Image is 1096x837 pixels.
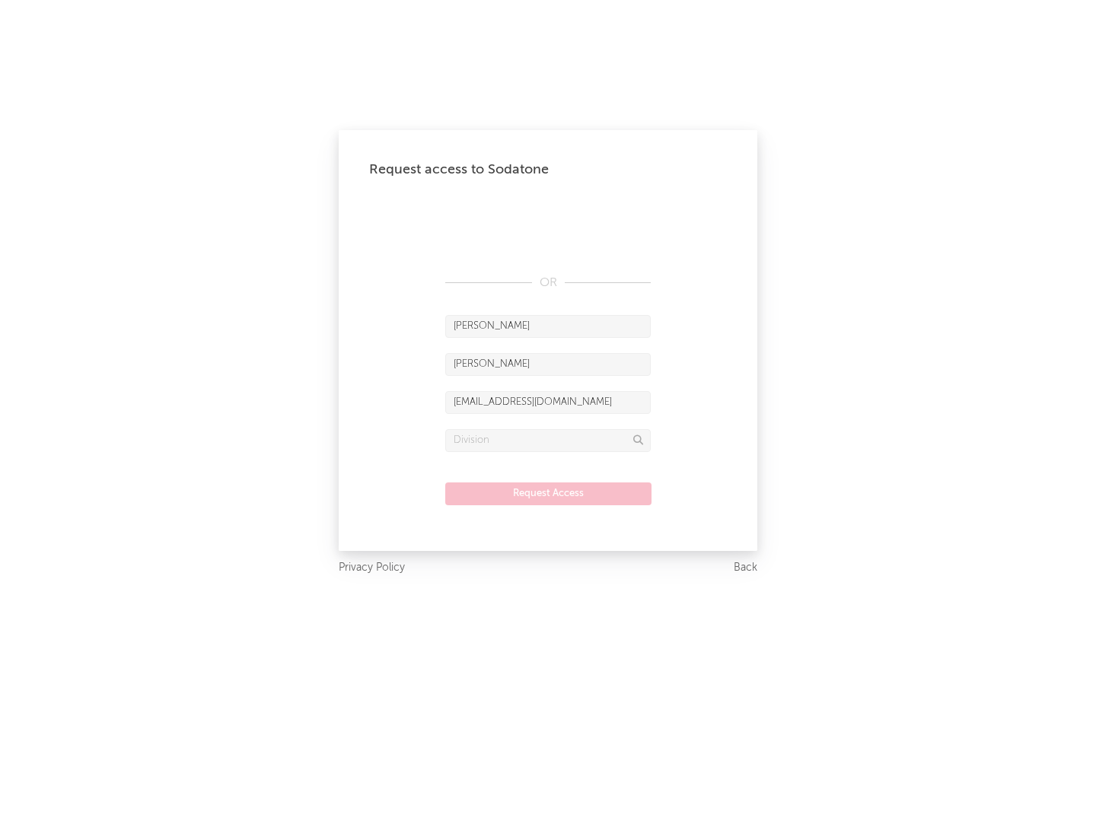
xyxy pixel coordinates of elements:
button: Request Access [445,482,652,505]
div: OR [445,274,651,292]
input: Last Name [445,353,651,376]
input: First Name [445,315,651,338]
div: Request access to Sodatone [369,161,727,179]
input: Division [445,429,651,452]
a: Back [734,559,757,578]
input: Email [445,391,651,414]
a: Privacy Policy [339,559,405,578]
